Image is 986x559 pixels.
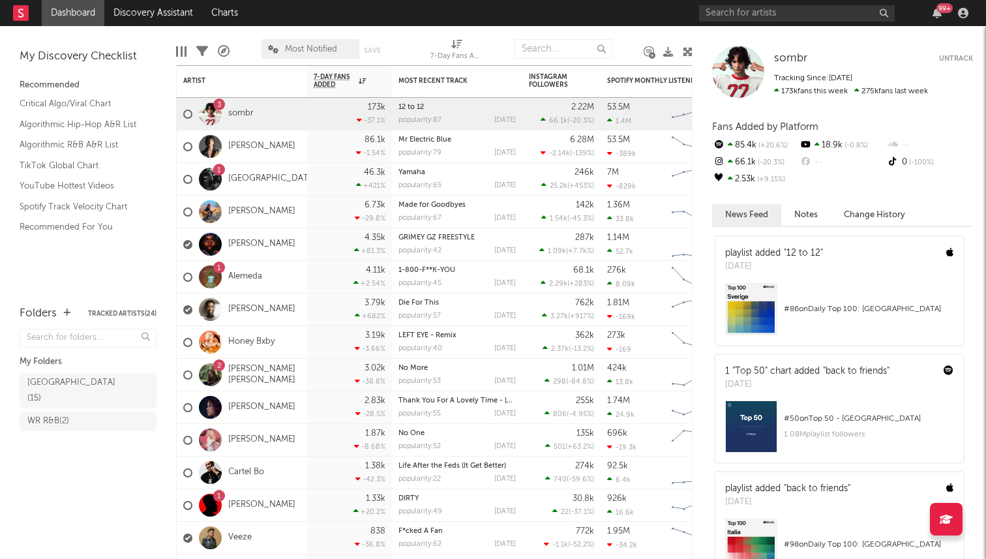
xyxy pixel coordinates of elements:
a: "back to friends" [784,484,850,493]
div: 1.14M [607,234,629,242]
span: +7.7k % [568,248,592,255]
input: Search for artists [699,5,895,22]
div: popularity: 49 [398,508,442,515]
div: [DATE] [494,476,516,483]
svg: Chart title [666,130,725,163]
a: [GEOGRAPHIC_DATA](15) [20,373,157,408]
a: Made for Goodbyes [398,202,466,209]
div: 86.1k [365,136,385,144]
a: GRIMEY GZ FREESTYLE [398,234,475,241]
span: -45.3 % [569,215,592,222]
a: [GEOGRAPHIC_DATA] [228,174,316,185]
div: -8.68 % [354,442,385,451]
a: DIRTY [398,495,419,502]
svg: Chart title [666,489,725,522]
input: Search for folders... [20,329,157,348]
a: Life After the Feds (It Get Better) [398,462,506,470]
div: 7M [607,168,619,177]
a: WR R&B(2) [20,412,157,431]
div: [DATE] [494,117,516,124]
div: Mr Electric Blue [398,136,516,144]
span: -2.14k [549,150,570,157]
span: 1.09k [548,248,566,255]
div: 246k [575,168,594,177]
div: 7-Day Fans Added (7-Day Fans Added) [430,33,483,70]
div: -1.54 % [356,149,385,157]
div: 276k [607,266,626,275]
span: -100 % [907,159,934,166]
div: -28.5 % [355,410,385,418]
svg: Chart title [666,98,725,130]
a: Spotify Track Velocity Chart [20,200,143,214]
div: 1.74M [607,397,630,405]
span: 173k fans this week [774,87,848,95]
div: -34.2k [607,541,637,549]
a: F*cked A Fan [398,528,443,535]
a: Algorithmic Hip-Hop A&R List [20,117,143,132]
span: 3.27k [550,313,568,320]
div: ( ) [544,540,594,549]
div: 99 + [936,3,953,13]
svg: Chart title [666,294,725,326]
a: #50onTop 50 - [GEOGRAPHIC_DATA]1.08Mplaylist followers [715,400,963,462]
div: ( ) [545,475,594,483]
div: Yamaha [398,169,516,176]
a: [PERSON_NAME] [PERSON_NAME] [228,364,301,386]
div: 4.11k [366,266,385,275]
span: +283 % [569,280,592,288]
div: [DATE] [494,280,516,287]
div: 16.6k [607,508,634,517]
div: [DATE] [494,443,516,450]
div: Die For This [398,299,516,307]
a: No More [398,365,428,372]
div: 92.5k [607,462,628,470]
div: # 86 on Daily Top 100: [GEOGRAPHIC_DATA] [784,301,953,317]
div: -389k [607,149,636,158]
a: #86onDaily Top 100: [GEOGRAPHIC_DATA] [715,283,963,345]
div: GRIMEY GZ FREESTYLE [398,234,516,241]
div: -- [799,154,886,171]
div: playlist added [725,247,823,260]
div: 53.5M [607,136,630,144]
a: sombr [774,52,807,65]
a: Veeze [228,532,252,543]
div: 696k [607,429,627,438]
div: popularity: 45 [398,280,441,287]
span: 22 [561,509,569,516]
a: Critical Algo/Viral Chart [20,97,143,111]
a: Yamaha [398,169,425,176]
div: [DATE] [494,508,516,515]
a: Alemeda [228,271,262,282]
span: -52.2 % [570,541,592,549]
button: Save [364,47,381,54]
div: popularity: 22 [398,476,441,483]
div: 3.02k [365,364,385,372]
div: -- [886,137,973,154]
span: -4.95 % [569,411,592,418]
div: 52.7k [607,247,633,256]
div: 8.09k [607,280,635,288]
span: +9.15 % [755,176,785,183]
div: No More [398,365,516,372]
div: -37.1 % [357,116,385,125]
span: +453 % [569,183,592,190]
a: [PERSON_NAME] [228,500,295,511]
span: 25.2k [550,183,567,190]
svg: Chart title [666,424,725,457]
div: popularity: 40 [398,345,442,352]
div: -3.66 % [355,344,385,353]
button: 99+ [933,8,942,18]
div: +2.54 % [353,279,385,288]
div: 274k [575,462,594,470]
span: 298 [553,378,566,385]
div: 1.38k [365,462,385,470]
div: ( ) [545,442,594,451]
div: 135k [576,429,594,438]
div: ( ) [543,344,594,353]
svg: Chart title [666,163,725,196]
span: +917 % [570,313,592,320]
div: 0 [886,154,973,171]
div: ( ) [541,279,594,288]
button: Untrack [939,52,973,65]
span: +20.6 % [756,142,788,149]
